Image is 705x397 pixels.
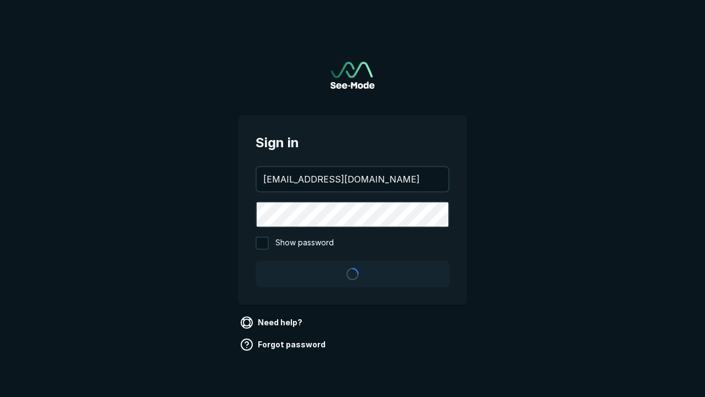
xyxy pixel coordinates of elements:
span: Sign in [256,133,449,153]
img: See-Mode Logo [330,62,375,89]
a: Need help? [238,314,307,331]
a: Forgot password [238,336,330,353]
span: Show password [275,237,334,250]
a: Go to sign in [330,62,375,89]
input: your@email.com [257,167,448,191]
